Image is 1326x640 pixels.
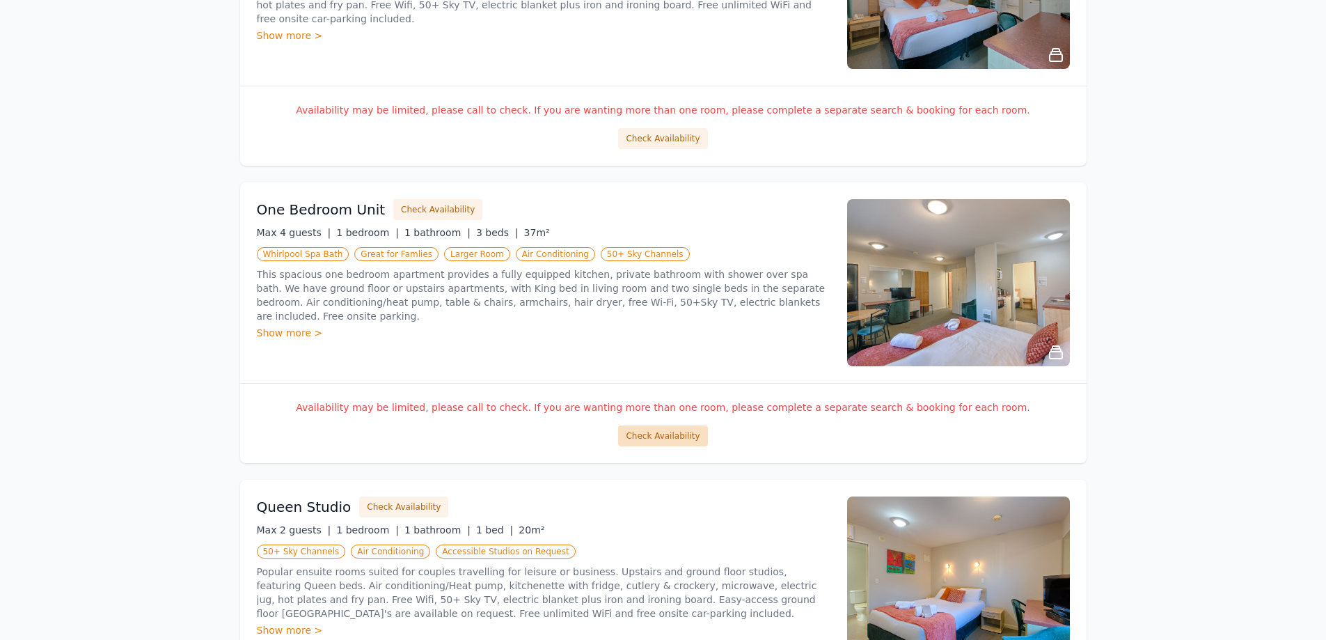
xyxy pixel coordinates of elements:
[336,524,399,536] span: 1 bedroom |
[336,227,399,238] span: 1 bedroom |
[257,227,331,238] span: Max 4 guests |
[257,623,830,637] div: Show more >
[476,227,519,238] span: 3 beds |
[257,524,331,536] span: Max 2 guests |
[436,545,575,559] span: Accessible Studios on Request
[257,326,830,340] div: Show more >
[359,497,448,517] button: Check Availability
[257,267,830,323] p: This spacious one bedroom apartment provides a fully equipped kitchen, private bathroom with show...
[257,497,352,517] h3: Queen Studio
[516,247,595,261] span: Air Conditioning
[393,199,482,220] button: Check Availability
[519,524,544,536] span: 20m²
[524,227,550,238] span: 37m²
[601,247,690,261] span: 50+ Sky Channels
[257,400,1070,414] p: Availability may be limited, please call to check. If you are wanting more than one room, please ...
[354,247,439,261] span: Great for Famlies
[257,103,1070,117] p: Availability may be limited, please call to check. If you are wanting more than one room, please ...
[444,247,510,261] span: Larger Room
[618,426,707,446] button: Check Availability
[257,565,830,621] p: Popular ensuite rooms suited for couples travelling for leisure or business. Upstairs and ground ...
[404,524,471,536] span: 1 bathroom |
[618,128,707,149] button: Check Availability
[257,200,386,219] h3: One Bedroom Unit
[476,524,513,536] span: 1 bed |
[257,545,346,559] span: 50+ Sky Channels
[257,29,830,42] div: Show more >
[351,545,430,559] span: Air Conditioning
[257,247,349,261] span: Whirlpool Spa Bath
[404,227,471,238] span: 1 bathroom |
